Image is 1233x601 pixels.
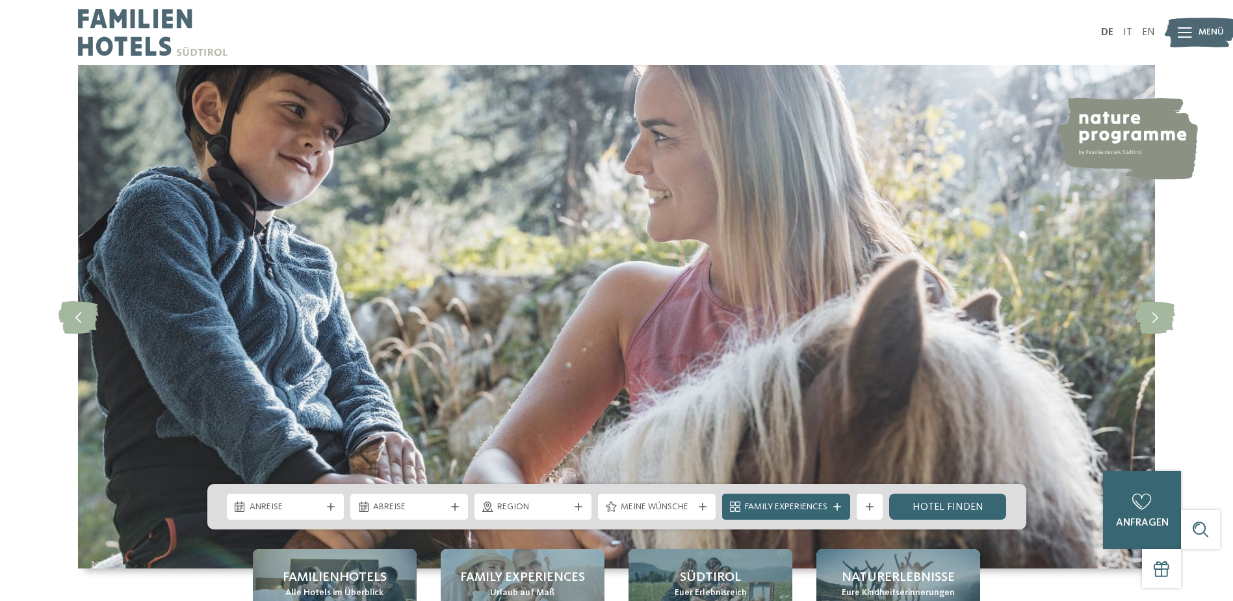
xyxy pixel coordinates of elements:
img: nature programme by Familienhotels Südtirol [1055,98,1198,180]
span: Menü [1199,26,1224,39]
span: Meine Wünsche [621,501,693,514]
a: anfragen [1103,471,1181,549]
span: Urlaub auf Maß [490,587,554,600]
span: Euer Erlebnisreich [675,587,747,600]
a: IT [1123,27,1132,38]
span: Naturerlebnisse [842,568,955,587]
img: Familienhotels Südtirol: The happy family places [78,65,1155,568]
span: Eure Kindheitserinnerungen [842,587,955,600]
span: Anreise [250,501,322,514]
span: Familienhotels [283,568,387,587]
span: Family Experiences [745,501,827,514]
span: anfragen [1116,518,1169,528]
a: EN [1142,27,1155,38]
span: Südtirol [680,568,741,587]
span: Abreise [373,501,445,514]
a: DE [1101,27,1113,38]
a: Hotel finden [889,494,1007,520]
span: Region [497,501,569,514]
span: Alle Hotels im Überblick [285,587,383,600]
span: Family Experiences [460,568,585,587]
